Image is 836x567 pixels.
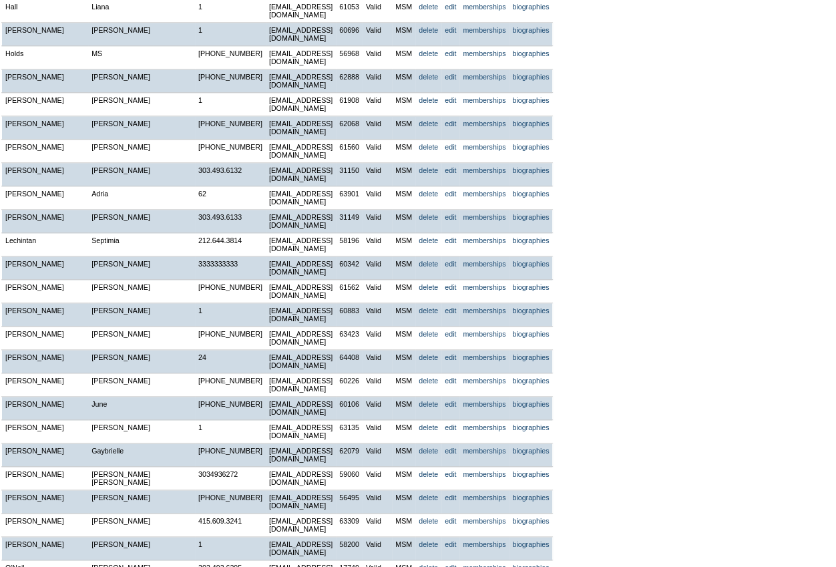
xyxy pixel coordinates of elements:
td: 61560 [336,140,363,163]
td: 303.493.6133 [195,210,266,233]
a: memberships [463,49,505,57]
td: [PERSON_NAME] [88,140,154,163]
td: Adria [88,186,154,210]
td: June [88,397,154,420]
td: [PERSON_NAME] [2,69,89,93]
td: Valid [363,303,392,327]
td: [EMAIL_ADDRESS][DOMAIN_NAME] [266,69,336,93]
td: [PHONE_NUMBER] [195,116,266,140]
td: [PERSON_NAME] [88,350,154,373]
a: biographies [512,26,549,34]
td: [PERSON_NAME] [2,327,89,350]
a: delete [419,260,438,268]
td: [PERSON_NAME] [88,327,154,350]
a: edit [445,260,456,268]
td: MSM [392,23,415,46]
td: 60883 [336,303,363,327]
a: edit [445,190,456,198]
td: MSM [392,443,415,467]
a: memberships [463,540,505,548]
td: Valid [363,116,392,140]
td: [PERSON_NAME] [2,116,89,140]
td: MSM [392,210,415,233]
td: [PERSON_NAME] [88,373,154,397]
a: edit [445,49,456,57]
td: MSM [392,514,415,537]
a: edit [445,120,456,128]
td: [PHONE_NUMBER] [195,443,266,467]
td: 63423 [336,327,363,350]
td: 60342 [336,256,363,280]
td: [EMAIL_ADDRESS][DOMAIN_NAME] [266,93,336,116]
td: Valid [363,163,392,186]
td: [PERSON_NAME] [2,23,89,46]
td: 1 [195,420,266,443]
a: biographies [512,307,549,315]
a: memberships [463,260,505,268]
a: delete [419,494,438,502]
td: [PERSON_NAME] [PERSON_NAME] [88,467,154,490]
a: delete [419,26,438,34]
td: [PERSON_NAME] [2,467,89,490]
a: delete [419,166,438,174]
a: memberships [463,73,505,81]
td: 64408 [336,350,363,373]
td: 58196 [336,233,363,256]
td: [EMAIL_ADDRESS][DOMAIN_NAME] [266,210,336,233]
td: [PERSON_NAME] [2,210,89,233]
a: edit [445,447,456,455]
td: 415.609.3241 [195,514,266,537]
td: MSM [392,327,415,350]
td: 56495 [336,490,363,514]
a: delete [419,120,438,128]
a: memberships [463,283,505,291]
td: [PERSON_NAME] [88,420,154,443]
td: [EMAIL_ADDRESS][DOMAIN_NAME] [266,23,336,46]
a: biographies [512,260,549,268]
td: 60226 [336,373,363,397]
a: biographies [512,470,549,478]
td: [EMAIL_ADDRESS][DOMAIN_NAME] [266,116,336,140]
a: delete [419,236,438,244]
a: biographies [512,73,549,81]
td: [PERSON_NAME] [2,490,89,514]
td: 60696 [336,23,363,46]
td: 58200 [336,537,363,560]
a: memberships [463,96,505,104]
a: edit [445,470,456,478]
td: [PERSON_NAME] [2,350,89,373]
td: MSM [392,163,415,186]
td: [EMAIL_ADDRESS][DOMAIN_NAME] [266,467,336,490]
td: [EMAIL_ADDRESS][DOMAIN_NAME] [266,537,336,560]
a: delete [419,96,438,104]
td: [PERSON_NAME] [88,303,154,327]
td: MSM [392,397,415,420]
td: Holds [2,46,89,69]
a: edit [445,330,456,338]
a: memberships [463,517,505,525]
a: edit [445,423,456,431]
td: [EMAIL_ADDRESS][DOMAIN_NAME] [266,46,336,69]
a: biographies [512,540,549,548]
td: [EMAIL_ADDRESS][DOMAIN_NAME] [266,233,336,256]
a: biographies [512,120,549,128]
td: [PERSON_NAME] [2,256,89,280]
td: [EMAIL_ADDRESS][DOMAIN_NAME] [266,163,336,186]
a: delete [419,283,438,291]
td: 212.644.3814 [195,233,266,256]
a: delete [419,213,438,221]
a: edit [445,400,456,408]
td: [PERSON_NAME] [88,256,154,280]
td: Valid [363,443,392,467]
td: MSM [392,420,415,443]
a: memberships [463,447,505,455]
a: biographies [512,213,549,221]
a: delete [419,49,438,57]
td: [PHONE_NUMBER] [195,373,266,397]
a: memberships [463,120,505,128]
a: biographies [512,353,549,361]
td: Gaybrielle [88,443,154,467]
a: edit [445,353,456,361]
a: biographies [512,166,549,174]
td: MSM [392,93,415,116]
